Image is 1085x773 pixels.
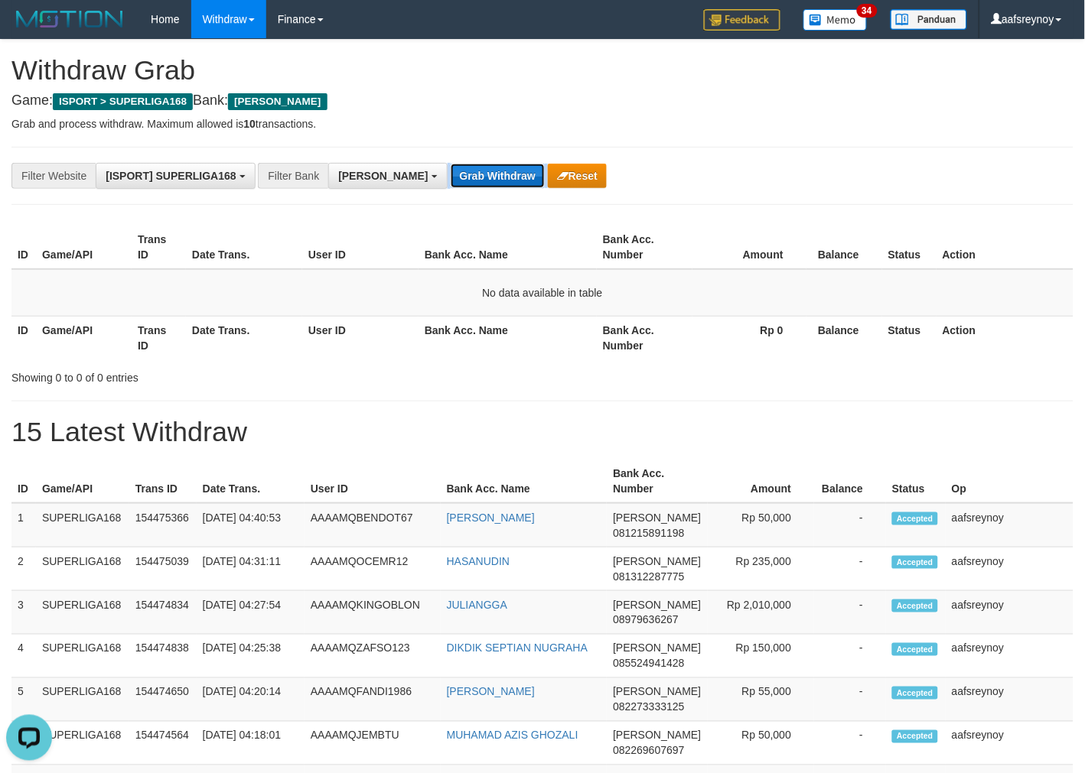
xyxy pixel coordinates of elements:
[447,512,535,524] a: [PERSON_NAME]
[129,635,197,678] td: 154474838
[186,316,302,359] th: Date Trans.
[36,460,129,503] th: Game/API
[814,460,886,503] th: Balance
[36,503,129,547] td: SUPERLIGA168
[708,503,815,547] td: Rp 50,000
[11,591,36,635] td: 3
[258,163,328,189] div: Filter Bank
[129,547,197,591] td: 154475039
[708,460,815,503] th: Amount
[305,460,441,503] th: User ID
[806,316,882,359] th: Balance
[11,635,36,678] td: 4
[708,547,815,591] td: Rp 235,000
[11,460,36,503] th: ID
[11,116,1074,132] p: Grab and process withdraw. Maximum allowed is transactions.
[11,503,36,547] td: 1
[228,93,327,110] span: [PERSON_NAME]
[814,722,886,765] td: -
[197,722,305,765] td: [DATE] 04:18:01
[11,163,96,189] div: Filter Website
[36,678,129,722] td: SUPERLIGA168
[11,364,441,385] div: Showing 0 to 0 of 0 entries
[132,226,186,269] th: Trans ID
[814,591,886,635] td: -
[36,316,132,359] th: Game/API
[447,729,578,742] a: MUHAMAD AZIS GHOZALI
[946,547,1074,591] td: aafsreynoy
[302,316,419,359] th: User ID
[129,503,197,547] td: 154475366
[305,722,441,765] td: AAAAMQJEMBTU
[11,678,36,722] td: 5
[419,316,597,359] th: Bank Acc. Name
[803,9,868,31] img: Button%20Memo.svg
[613,570,684,583] span: Copy 081312287775 to clipboard
[132,316,186,359] th: Trans ID
[129,591,197,635] td: 154474834
[613,686,701,698] span: [PERSON_NAME]
[328,163,447,189] button: [PERSON_NAME]
[692,226,806,269] th: Amount
[447,599,507,611] a: JULIANGGA
[708,591,815,635] td: Rp 2,010,000
[597,316,692,359] th: Bank Acc. Number
[892,512,938,525] span: Accepted
[946,635,1074,678] td: aafsreynoy
[892,643,938,656] span: Accepted
[419,226,597,269] th: Bank Acc. Name
[607,460,707,503] th: Bank Acc. Number
[946,722,1074,765] td: aafsreynoy
[11,226,36,269] th: ID
[11,55,1074,86] h1: Withdraw Grab
[197,591,305,635] td: [DATE] 04:27:54
[11,547,36,591] td: 2
[946,678,1074,722] td: aafsreynoy
[613,729,701,742] span: [PERSON_NAME]
[806,226,882,269] th: Balance
[447,686,535,698] a: [PERSON_NAME]
[613,527,684,539] span: Copy 081215891198 to clipboard
[892,599,938,612] span: Accepted
[11,316,36,359] th: ID
[814,503,886,547] td: -
[613,599,701,611] span: [PERSON_NAME]
[11,93,1074,109] h4: Game: Bank:
[882,226,937,269] th: Status
[613,614,679,626] span: Copy 08979636267 to clipboard
[447,642,588,654] a: DIKDIK SEPTIAN NUGRAHA
[886,460,946,503] th: Status
[708,722,815,765] td: Rp 50,000
[186,226,302,269] th: Date Trans.
[892,687,938,700] span: Accepted
[937,226,1074,269] th: Action
[305,547,441,591] td: AAAAMQOCEMR12
[613,642,701,654] span: [PERSON_NAME]
[613,701,684,713] span: Copy 082273333125 to clipboard
[946,503,1074,547] td: aafsreynoy
[197,635,305,678] td: [DATE] 04:25:38
[892,730,938,743] span: Accepted
[613,512,701,524] span: [PERSON_NAME]
[36,547,129,591] td: SUPERLIGA168
[129,722,197,765] td: 154474564
[447,555,510,567] a: HASANUDIN
[305,635,441,678] td: AAAAMQZAFSO123
[197,547,305,591] td: [DATE] 04:31:11
[882,316,937,359] th: Status
[197,678,305,722] td: [DATE] 04:20:14
[946,591,1074,635] td: aafsreynoy
[302,226,419,269] th: User ID
[704,9,780,31] img: Feedback.jpg
[106,170,236,182] span: [ISPORT] SUPERLIGA168
[11,269,1074,317] td: No data available in table
[814,547,886,591] td: -
[305,591,441,635] td: AAAAMQKINGOBLON
[892,556,938,569] span: Accepted
[305,678,441,722] td: AAAAMQFANDI1986
[36,722,129,765] td: SUPERLIGA168
[36,226,132,269] th: Game/API
[36,591,129,635] td: SUPERLIGA168
[891,9,967,30] img: panduan.png
[937,316,1074,359] th: Action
